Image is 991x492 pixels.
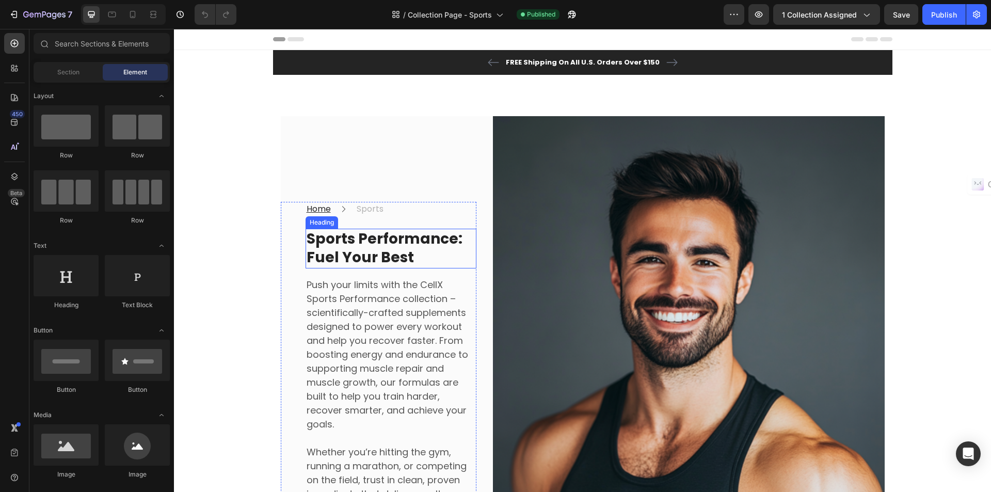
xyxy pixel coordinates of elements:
[922,4,966,25] button: Publish
[105,300,170,310] div: Text Block
[183,174,210,186] p: Sports
[4,4,77,25] button: 7
[8,189,25,197] div: Beta
[153,407,170,423] span: Toggle open
[105,385,170,394] div: Button
[153,88,170,104] span: Toggle open
[34,326,53,335] span: Button
[956,441,981,466] div: Open Intercom Messenger
[34,470,99,479] div: Image
[174,29,991,492] iframe: Design area
[34,91,54,101] span: Layout
[57,68,79,77] span: Section
[133,200,289,239] strong: Sports Performance: Fuel Your Best
[773,4,880,25] button: 1 collection assigned
[134,189,162,198] div: Heading
[34,151,99,160] div: Row
[105,216,170,225] div: Row
[105,470,170,479] div: Image
[34,216,99,225] div: Row
[408,9,492,20] span: Collection Page - Sports
[123,68,147,77] span: Element
[34,33,170,54] input: Search Sections & Elements
[34,300,99,310] div: Heading
[105,151,170,160] div: Row
[527,10,555,19] span: Published
[403,9,406,20] span: /
[68,8,72,21] p: 7
[10,110,25,118] div: 450
[782,9,857,20] span: 1 collection assigned
[34,241,46,250] span: Text
[893,10,910,19] span: Save
[133,249,301,402] p: Push your limits with the CellX Sports Performance collection – scientifically-crafted supplement...
[884,4,918,25] button: Save
[34,410,52,420] span: Media
[153,322,170,339] span: Toggle open
[931,9,957,20] div: Publish
[195,4,236,25] div: Undo/Redo
[153,237,170,254] span: Toggle open
[34,385,99,394] div: Button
